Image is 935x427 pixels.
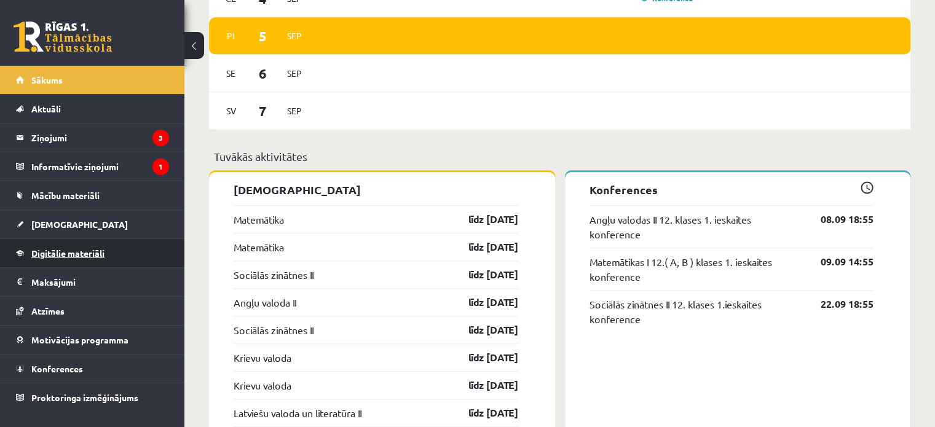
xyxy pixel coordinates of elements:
[152,159,169,175] i: 1
[244,63,282,84] span: 6
[16,239,169,267] a: Digitālie materiāli
[234,323,314,337] a: Sociālās zinātnes II
[218,101,244,120] span: Sv
[16,383,169,412] a: Proktoringa izmēģinājums
[802,212,874,227] a: 08.09 18:55
[234,240,284,254] a: Matemātika
[152,130,169,146] i: 3
[244,101,282,121] span: 7
[31,219,128,230] span: [DEMOGRAPHIC_DATA]
[447,405,518,420] a: līdz [DATE]
[590,181,874,198] p: Konferences
[31,392,138,403] span: Proktoringa izmēģinājums
[447,212,518,227] a: līdz [DATE]
[447,350,518,365] a: līdz [DATE]
[16,95,169,123] a: Aktuāli
[282,64,307,83] span: Sep
[590,297,803,326] a: Sociālās zinātnes II 12. klases 1.ieskaites konference
[234,181,518,198] p: [DEMOGRAPHIC_DATA]
[234,378,291,393] a: Krievu valoda
[16,326,169,354] a: Motivācijas programma
[14,22,112,52] a: Rīgas 1. Tālmācības vidusskola
[16,268,169,296] a: Maksājumi
[218,64,244,83] span: Se
[447,378,518,393] a: līdz [DATE]
[31,248,105,259] span: Digitālie materiāli
[31,190,100,201] span: Mācību materiāli
[590,254,803,284] a: Matemātikas I 12.( A, B ) klases 1. ieskaites konference
[16,66,169,94] a: Sākums
[31,268,169,296] legend: Maksājumi
[802,254,874,269] a: 09.09 14:55
[244,26,282,46] span: 5
[31,103,61,114] span: Aktuāli
[214,148,905,165] p: Tuvākās aktivitātes
[16,355,169,383] a: Konferences
[282,26,307,45] span: Sep
[234,405,361,420] a: Latviešu valoda un literatūra II
[16,210,169,238] a: [DEMOGRAPHIC_DATA]
[16,152,169,181] a: Informatīvie ziņojumi1
[218,26,244,45] span: Pi
[590,212,803,241] a: Angļu valodas II 12. klases 1. ieskaites konference
[282,101,307,120] span: Sep
[31,152,169,181] legend: Informatīvie ziņojumi
[31,334,128,345] span: Motivācijas programma
[16,297,169,325] a: Atzīmes
[802,297,874,311] a: 22.09 18:55
[234,267,314,282] a: Sociālās zinātnes II
[31,123,169,152] legend: Ziņojumi
[16,181,169,210] a: Mācību materiāli
[447,323,518,337] a: līdz [DATE]
[447,295,518,310] a: līdz [DATE]
[31,74,63,85] span: Sākums
[234,295,296,310] a: Angļu valoda II
[16,123,169,152] a: Ziņojumi3
[447,240,518,254] a: līdz [DATE]
[31,305,65,316] span: Atzīmes
[447,267,518,282] a: līdz [DATE]
[234,350,291,365] a: Krievu valoda
[234,212,284,227] a: Matemātika
[31,363,83,374] span: Konferences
